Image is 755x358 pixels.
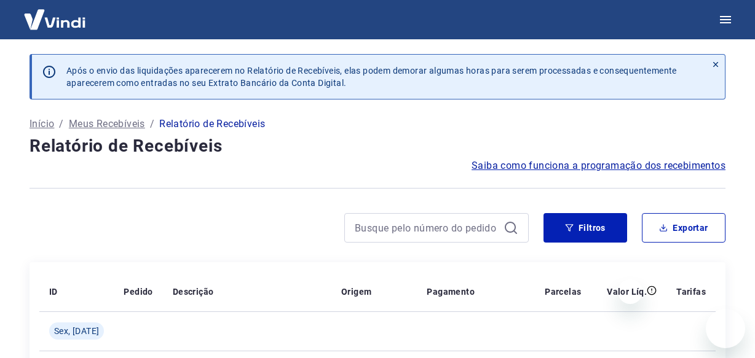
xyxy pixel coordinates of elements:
[69,117,145,131] a: Meus Recebíveis
[472,158,725,173] a: Saiba como funciona a programação dos recebimentos
[30,134,725,158] h4: Relatório de Recebíveis
[607,286,647,298] p: Valor Líq.
[173,286,214,298] p: Descrição
[59,117,63,131] p: /
[427,286,475,298] p: Pagamento
[49,286,58,298] p: ID
[54,325,99,337] span: Sex, [DATE]
[15,1,95,38] img: Vindi
[159,117,265,131] p: Relatório de Recebíveis
[150,117,154,131] p: /
[355,219,499,237] input: Busque pelo número do pedido
[66,64,697,89] p: Após o envio das liquidações aparecerem no Relatório de Recebíveis, elas podem demorar algumas ho...
[706,309,745,348] iframe: Botão para abrir a janela de mensagens
[124,286,152,298] p: Pedido
[544,213,627,243] button: Filtros
[642,213,725,243] button: Exportar
[30,117,54,131] a: Início
[341,286,371,298] p: Origem
[618,279,642,304] iframe: Fechar mensagem
[545,286,581,298] p: Parcelas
